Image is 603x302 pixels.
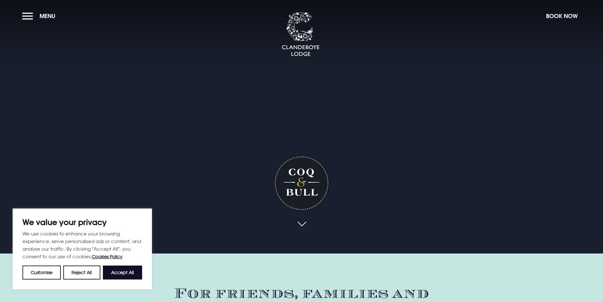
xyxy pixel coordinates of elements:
[22,230,142,260] p: We use cookies to enhance your browsing experience, serve personalised ads or content, and analys...
[273,155,330,211] h1: Coq & Bull
[63,266,100,280] button: Reject All
[22,218,142,226] p: We value your privacy
[40,12,55,20] span: Menu
[282,12,320,57] img: Clandeboye Lodge
[22,9,59,23] button: Menu
[92,254,122,259] a: Cookies Policy
[22,266,61,280] button: Customise
[13,209,152,289] div: We value your privacy
[103,266,142,280] button: Accept All
[543,9,581,23] button: Book Now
